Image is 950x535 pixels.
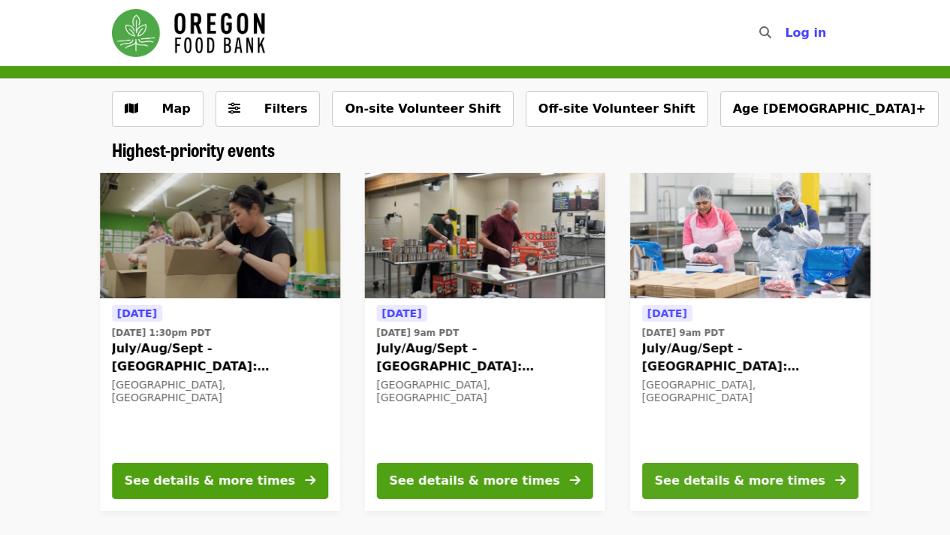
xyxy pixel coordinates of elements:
span: July/Aug/Sept - [GEOGRAPHIC_DATA]: Repack/Sort (age [DEMOGRAPHIC_DATA]+) [376,340,593,376]
img: July/Aug/Sept - Portland: Repack/Sort (age 16+) organized by Oregon Food Bank [364,173,605,299]
input: Search [780,15,792,51]
a: See details for "July/Aug/Sept - Portland: Repack/Sort (age 16+)" [364,173,605,511]
i: sliders-h icon [228,101,240,116]
div: See details & more times [389,472,559,490]
span: Log in [785,26,826,40]
img: July/Aug/Sept - Beaverton: Repack/Sort (age 10+) organized by Oregon Food Bank [630,173,870,299]
button: On-site Volunteer Shift [332,91,513,127]
div: [GEOGRAPHIC_DATA], [GEOGRAPHIC_DATA] [642,379,858,404]
button: See details & more times [376,463,593,499]
span: July/Aug/Sept - [GEOGRAPHIC_DATA]: Repack/Sort (age [DEMOGRAPHIC_DATA]+) [112,340,328,376]
span: Highest-priority events [112,136,275,162]
i: map icon [125,101,138,116]
div: [GEOGRAPHIC_DATA], [GEOGRAPHIC_DATA] [112,379,328,404]
img: July/Aug/Sept - Portland: Repack/Sort (age 8+) organized by Oregon Food Bank [100,173,340,299]
span: July/Aug/Sept - [GEOGRAPHIC_DATA]: Repack/Sort (age [DEMOGRAPHIC_DATA]+) [642,340,858,376]
button: Off-site Volunteer Shift [526,91,708,127]
span: Map [162,101,191,116]
div: [GEOGRAPHIC_DATA], [GEOGRAPHIC_DATA] [376,379,593,404]
span: [DATE] [117,307,157,319]
time: [DATE] 9am PDT [642,326,725,340]
a: Highest-priority events [112,139,275,161]
time: [DATE] 1:30pm PDT [112,326,211,340]
a: See details for "July/Aug/Sept - Portland: Repack/Sort (age 8+)" [100,173,340,511]
div: See details & more times [125,472,295,490]
span: [DATE] [382,307,421,319]
img: Oregon Food Bank - Home [112,9,265,57]
button: Filters (0 selected) [216,91,321,127]
div: See details & more times [655,472,825,490]
span: Filters [264,101,308,116]
span: [DATE] [647,307,687,319]
button: Age [DEMOGRAPHIC_DATA]+ [720,91,939,127]
div: Highest-priority events [100,139,851,161]
button: See details & more times [112,463,328,499]
button: Show map view [112,91,204,127]
i: arrow-right icon [305,473,315,488]
i: arrow-right icon [835,473,846,488]
i: arrow-right icon [569,473,580,488]
time: [DATE] 9am PDT [376,326,459,340]
a: See details for "July/Aug/Sept - Beaverton: Repack/Sort (age 10+)" [630,173,870,511]
button: Log in [773,18,838,48]
button: See details & more times [642,463,858,499]
i: search icon [759,26,771,40]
